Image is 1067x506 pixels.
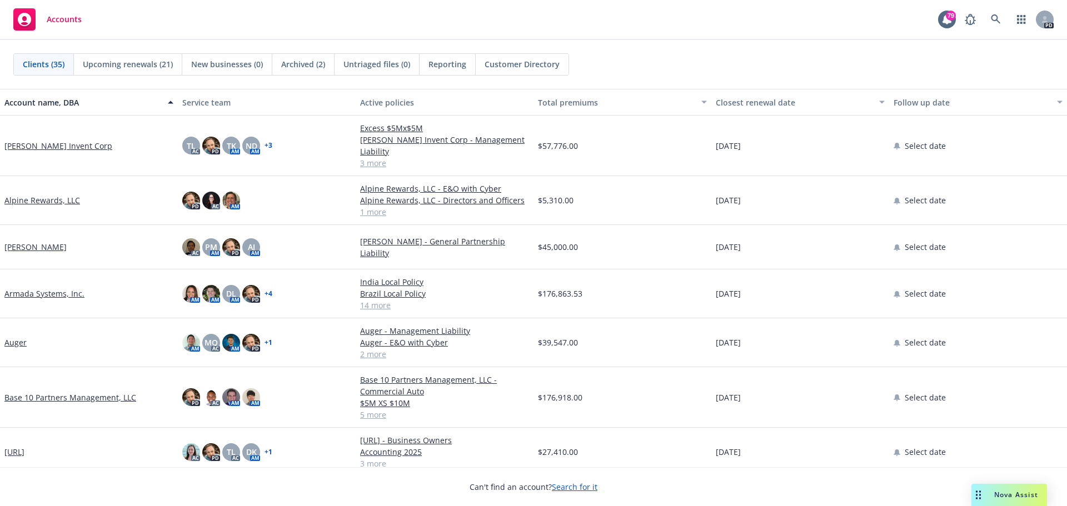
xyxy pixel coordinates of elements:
a: Brazil Local Policy [360,288,529,299]
span: [DATE] [716,446,741,458]
span: [DATE] [716,194,741,206]
a: 3 more [360,157,529,169]
span: [DATE] [716,392,741,403]
a: Accounts [9,4,86,35]
img: photo [242,334,260,352]
span: $176,918.00 [538,392,582,403]
div: Total premiums [538,97,695,108]
span: $45,000.00 [538,241,578,253]
a: [URL] [4,446,24,458]
a: Accounting 2025 [360,446,529,458]
span: [DATE] [716,288,741,299]
a: India Local Policy [360,276,529,288]
a: Excess $5Mx$5M [360,122,529,134]
span: Select date [905,337,946,348]
a: [PERSON_NAME] [4,241,67,253]
a: Alpine Rewards, LLC - E&O with Cyber [360,183,529,194]
img: photo [182,285,200,303]
a: Search for it [552,482,597,492]
span: [DATE] [716,241,741,253]
a: Armada Systems, Inc. [4,288,84,299]
button: Total premiums [533,89,711,116]
a: Alpine Rewards, LLC - Directors and Officers [360,194,529,206]
a: [PERSON_NAME] Invent Corp [4,140,112,152]
span: $176,863.53 [538,288,582,299]
img: photo [222,334,240,352]
div: Drag to move [971,484,985,506]
img: photo [242,285,260,303]
span: Clients (35) [23,58,64,70]
div: Active policies [360,97,529,108]
button: Active policies [356,89,533,116]
a: [PERSON_NAME] - General Partnership Liability [360,236,529,259]
a: Base 10 Partners Management, LLC [4,392,136,403]
div: Account name, DBA [4,97,161,108]
span: Customer Directory [485,58,560,70]
a: 1 more [360,206,529,218]
span: Nova Assist [994,490,1038,499]
span: Accounts [47,15,82,24]
a: 3 more [360,458,529,469]
span: MQ [205,337,218,348]
div: 79 [946,11,956,21]
span: AJ [248,241,255,253]
a: Auger - Management Liability [360,325,529,337]
a: Auger - E&O with Cyber [360,337,529,348]
span: Reporting [428,58,466,70]
span: Select date [905,446,946,458]
img: photo [182,334,200,352]
a: 2 more [360,348,529,360]
span: $5,310.00 [538,194,574,206]
span: Select date [905,194,946,206]
button: Nova Assist [971,484,1047,506]
a: [URL] - Business Owners [360,434,529,446]
img: photo [182,443,200,461]
span: ND [246,140,257,152]
button: Service team [178,89,356,116]
button: Follow up date [889,89,1067,116]
img: photo [202,443,220,461]
img: photo [182,238,200,256]
span: [DATE] [716,337,741,348]
span: $39,547.00 [538,337,578,348]
span: Archived (2) [281,58,325,70]
span: Select date [905,392,946,403]
a: $5M XS $10M [360,397,529,409]
a: 5 more [360,409,529,420]
div: Closest renewal date [716,97,872,108]
a: + 1 [265,339,272,346]
img: photo [242,388,260,406]
a: + 1 [265,449,272,455]
span: New businesses (0) [191,58,263,70]
a: Base 10 Partners Management, LLC - Commercial Auto [360,374,529,397]
span: $27,410.00 [538,446,578,458]
span: Untriaged files (0) [343,58,410,70]
a: + 3 [265,142,272,149]
img: photo [202,137,220,154]
span: Upcoming renewals (21) [83,58,173,70]
a: 14 more [360,299,529,311]
span: Can't find an account? [470,481,597,493]
button: Closest renewal date [711,89,889,116]
span: Select date [905,241,946,253]
img: photo [202,388,220,406]
img: photo [222,388,240,406]
span: TK [227,140,236,152]
span: [DATE] [716,140,741,152]
a: Auger [4,337,27,348]
a: Switch app [1010,8,1033,31]
span: DK [246,446,257,458]
img: photo [222,238,240,256]
img: photo [202,285,220,303]
span: Select date [905,140,946,152]
span: PM [205,241,217,253]
div: Service team [182,97,351,108]
a: [PERSON_NAME] Invent Corp - Management Liability [360,134,529,157]
span: TL [227,446,236,458]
